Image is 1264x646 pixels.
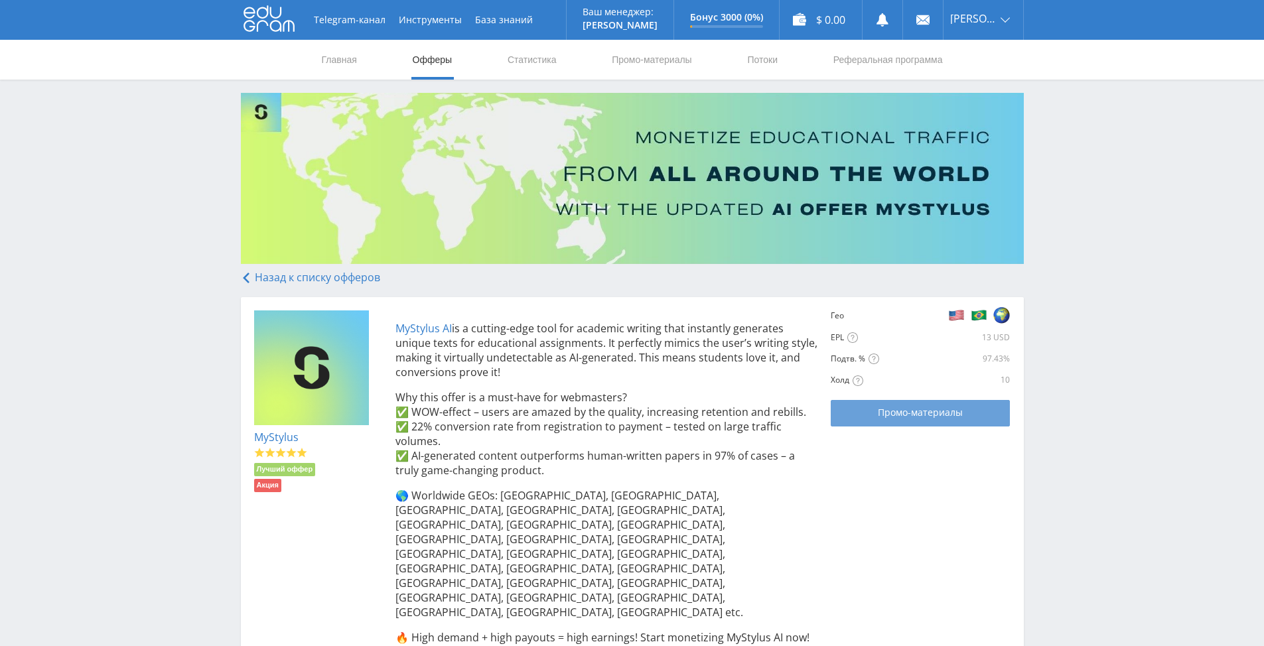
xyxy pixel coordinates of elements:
img: Banner [241,93,1024,264]
li: Акция [254,479,281,492]
a: Статистика [506,40,558,80]
a: Назад к списку офферов [241,270,380,285]
a: Главная [320,40,358,80]
div: Подтв. % [831,354,949,365]
li: Лучший оффер [254,463,316,476]
a: MyStylus [254,430,299,444]
img: f6d4d8a03f8825964ffc357a2a065abb.png [971,306,987,324]
div: 10 [952,375,1010,385]
p: [PERSON_NAME] [583,20,658,31]
a: MyStylus AI [395,321,452,336]
div: 13 USD [876,332,1010,343]
p: Бонус 3000 (0%) [690,12,763,23]
p: is a cutting-edge tool for academic writing that instantly generates unique texts for educational... [395,321,818,379]
a: Промо-материалы [831,400,1010,426]
a: Офферы [411,40,454,80]
div: Гео [831,310,873,321]
span: Промо-материалы [878,407,963,418]
span: [PERSON_NAME] [950,13,997,24]
div: Холд [831,375,949,386]
div: EPL [831,332,873,344]
p: Ваш менеджер: [583,7,658,17]
a: Промо-материалы [610,40,693,80]
p: 🌎 Worldwide GEOs: [GEOGRAPHIC_DATA], [GEOGRAPHIC_DATA], [GEOGRAPHIC_DATA], [GEOGRAPHIC_DATA], [GE... [395,488,818,619]
div: 97.43% [952,354,1010,364]
img: 8ccb95d6cbc0ca5a259a7000f084d08e.png [993,306,1010,324]
a: Потоки [746,40,779,80]
p: Why this offer is a must-have for webmasters? ✅ WOW-effect – users are amazed by the quality, inc... [395,390,818,478]
p: 🔥 High demand + high payouts = high earnings! Start monetizing MyStylus AI now! [395,630,818,645]
img: b2e5cb7c326a8f2fba0c03a72091f869.png [948,306,965,324]
img: e836bfbd110e4da5150580c9a99ecb16.png [254,310,370,426]
a: Реферальная программа [832,40,944,80]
